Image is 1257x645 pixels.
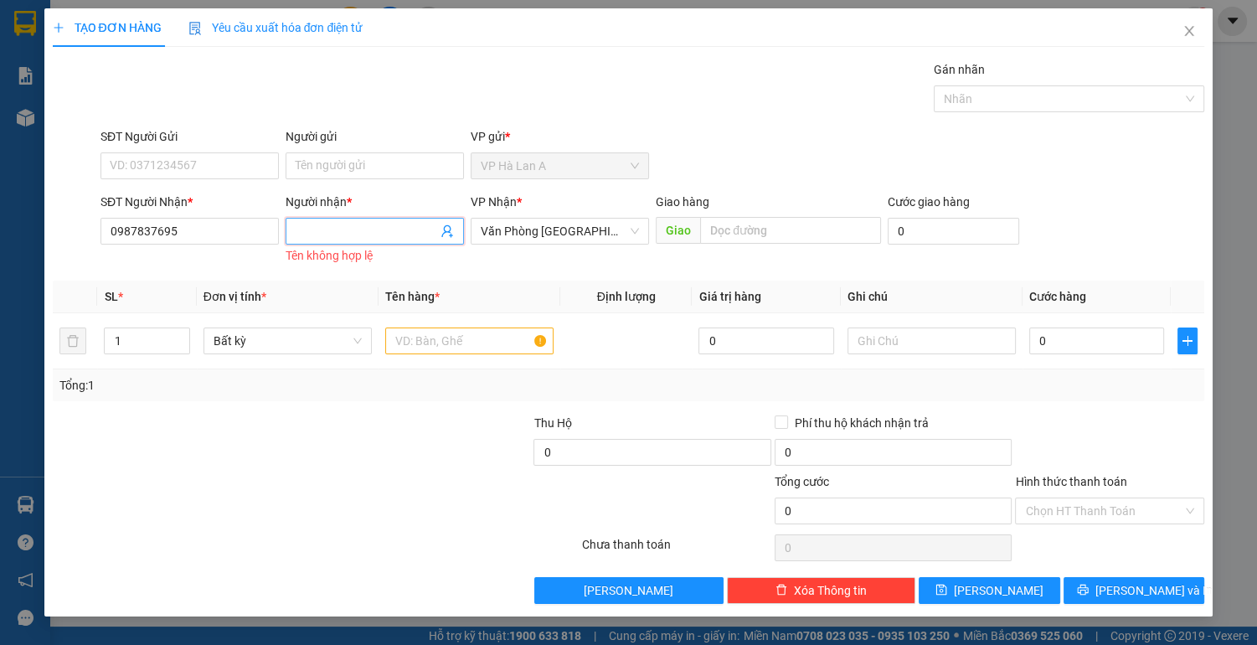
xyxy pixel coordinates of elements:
[698,290,760,303] span: Giá trị hàng
[214,328,362,353] span: Bất kỳ
[471,195,517,209] span: VP Nhận
[481,153,639,178] span: VP Hà Lan A
[53,22,64,34] span: plus
[656,195,709,209] span: Giao hàng
[584,581,673,600] span: [PERSON_NAME]
[1015,475,1126,488] label: Hình thức thanh toán
[286,193,464,211] div: Người nhận
[698,328,834,354] input: 0
[104,290,117,303] span: SL
[1077,584,1089,597] span: printer
[841,281,1023,313] th: Ghi chú
[775,475,829,488] span: Tổng cước
[656,217,700,244] span: Giao
[888,218,1020,245] input: Cước giao hàng
[203,290,266,303] span: Đơn vị tính
[727,577,916,604] button: deleteXóa Thông tin
[1178,334,1197,348] span: plus
[1029,290,1086,303] span: Cước hàng
[919,577,1059,604] button: save[PERSON_NAME]
[1166,8,1213,55] button: Close
[1182,24,1196,38] span: close
[53,21,162,34] span: TẠO ĐƠN HÀNG
[580,535,773,565] div: Chưa thanh toán
[1064,577,1204,604] button: printer[PERSON_NAME] và In
[534,577,724,604] button: [PERSON_NAME]
[1095,581,1213,600] span: [PERSON_NAME] và In
[440,224,454,238] span: user-add
[286,127,464,146] div: Người gửi
[788,414,935,432] span: Phí thu hộ khách nhận trả
[934,63,985,76] label: Gán nhãn
[597,290,656,303] span: Định lượng
[954,581,1043,600] span: [PERSON_NAME]
[100,193,279,211] div: SĐT Người Nhận
[59,328,86,354] button: delete
[481,219,639,244] span: Văn Phòng Sài Gòn
[794,581,867,600] span: Xóa Thông tin
[385,290,440,303] span: Tên hàng
[775,584,787,597] span: delete
[385,328,554,354] input: VD: Bàn, Ghế
[847,328,1016,354] input: Ghi Chú
[935,584,947,597] span: save
[1177,328,1198,354] button: plus
[533,416,571,430] span: Thu Hộ
[188,22,202,35] img: icon
[888,195,970,209] label: Cước giao hàng
[188,21,363,34] span: Yêu cầu xuất hóa đơn điện tử
[59,376,487,395] div: Tổng: 1
[700,217,880,244] input: Dọc đường
[286,246,464,266] div: Tên không hợp lệ
[100,127,279,146] div: SĐT Người Gửi
[471,127,649,146] div: VP gửi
